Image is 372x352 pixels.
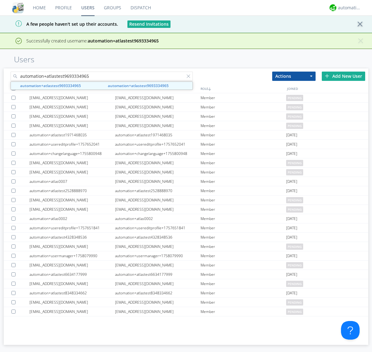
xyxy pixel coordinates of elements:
[20,83,81,88] strong: automation+atlastest9693334965
[4,279,368,288] a: [EMAIL_ADDRESS][DOMAIN_NAME][EMAIL_ADDRESS][DOMAIN_NAME]Memberpending
[4,242,368,251] a: [EMAIL_ADDRESS][DOMAIN_NAME][EMAIL_ADDRESS][DOMAIN_NAME]Memberpending
[272,72,316,81] button: Actions
[29,149,115,158] div: automation+changelanguage+1755800948
[4,112,368,121] a: [EMAIL_ADDRESS][DOMAIN_NAME][EMAIL_ADDRESS][DOMAIN_NAME]Memberpending
[201,158,286,167] div: Member
[115,186,201,195] div: automation+atlastest2528888970
[201,279,286,288] div: Member
[286,233,297,242] span: [DATE]
[201,205,286,214] div: Member
[4,223,368,233] a: automation+usereditprofile+1757651841automation+usereditprofile+1757651841Member[DATE]
[115,140,201,149] div: automation+usereditprofile+1757652041
[29,112,115,121] div: [EMAIL_ADDRESS][DOMAIN_NAME]
[115,233,201,242] div: automation+atlastest4328348536
[88,38,159,44] strong: automation+atlastest9693334965
[286,281,303,287] span: pending
[4,158,368,168] a: [EMAIL_ADDRESS][DOMAIN_NAME][EMAIL_ADDRESS][DOMAIN_NAME]Memberpending
[286,262,303,268] span: pending
[115,93,201,102] div: [EMAIL_ADDRESS][DOMAIN_NAME]
[4,130,368,140] a: automation+atlastest1971468035automation+atlastest1971468035Member[DATE]
[4,93,368,103] a: [EMAIL_ADDRESS][DOMAIN_NAME][EMAIL_ADDRESS][DOMAIN_NAME]Memberpending
[286,214,297,223] span: [DATE]
[108,83,169,88] strong: automation+atlastest9693334965
[29,242,115,251] div: [EMAIL_ADDRESS][DOMAIN_NAME]
[29,140,115,149] div: automation+usereditprofile+1757652041
[115,251,201,260] div: automation+usermanager+1758079990
[115,196,201,205] div: [EMAIL_ADDRESS][DOMAIN_NAME]
[29,288,115,297] div: automation+atlastest8348334662
[4,251,368,261] a: automation+usermanager+1758079990automation+usermanager+1758079990Member[DATE]
[115,158,201,167] div: [EMAIL_ADDRESS][DOMAIN_NAME]
[115,298,201,307] div: [EMAIL_ADDRESS][DOMAIN_NAME]
[199,84,286,93] div: ROLE
[115,288,201,297] div: automation+atlastest8348334662
[115,307,201,316] div: [EMAIL_ADDRESS][DOMAIN_NAME]
[115,149,201,158] div: automation+changelanguage+1755800948
[29,270,115,279] div: automation+atlastest6634177999
[286,206,303,213] span: pending
[201,121,286,130] div: Member
[286,177,297,186] span: [DATE]
[29,233,115,242] div: automation+atlastest4328348536
[4,270,368,279] a: automation+atlastest6634177999automation+atlastest6634177999Member[DATE]
[4,214,368,223] a: automation+atlas0002automation+atlas0002Member[DATE]
[127,20,170,28] button: Resend Invitations
[201,196,286,205] div: Member
[4,307,368,316] a: [EMAIL_ADDRESS][DOMAIN_NAME][EMAIL_ADDRESS][DOMAIN_NAME]Memberpending
[322,72,365,81] div: Add New User
[4,316,368,326] a: automation+usereditprofile+1756955211automation+usereditprofile+1756955211Member[DATE]
[201,251,286,260] div: Member
[29,121,115,130] div: [EMAIL_ADDRESS][DOMAIN_NAME]
[325,74,329,78] img: plus.svg
[4,149,368,158] a: automation+changelanguage+1755800948automation+changelanguage+1755800948Member[DATE]
[29,223,115,232] div: automation+usereditprofile+1757651841
[330,4,336,11] img: d2d01cd9b4174d08988066c6d424eccd
[4,140,368,149] a: automation+usereditprofile+1757652041automation+usereditprofile+1757652041Member[DATE]
[115,214,201,223] div: automation+atlas0002
[201,214,286,223] div: Member
[4,196,368,205] a: [EMAIL_ADDRESS][DOMAIN_NAME][EMAIL_ADDRESS][DOMAIN_NAME]Memberpending
[26,38,159,44] span: Successfully created username:
[201,177,286,186] div: Member
[115,103,201,112] div: [EMAIL_ADDRESS][DOMAIN_NAME]
[4,121,368,130] a: [EMAIL_ADDRESS][DOMAIN_NAME][EMAIL_ADDRESS][DOMAIN_NAME]Memberpending
[29,186,115,195] div: automation+atlastest2528888970
[29,279,115,288] div: [EMAIL_ADDRESS][DOMAIN_NAME]
[29,316,115,325] div: automation+usereditprofile+1756955211
[201,298,286,307] div: Member
[286,104,303,110] span: pending
[115,121,201,130] div: [EMAIL_ADDRESS][DOMAIN_NAME]
[286,299,303,306] span: pending
[201,242,286,251] div: Member
[286,186,297,196] span: [DATE]
[341,321,360,340] iframe: Toggle Customer Support
[201,186,286,195] div: Member
[286,130,297,140] span: [DATE]
[201,112,286,121] div: Member
[201,130,286,139] div: Member
[286,169,303,175] span: pending
[4,186,368,196] a: automation+atlastest2528888970automation+atlastest2528888970Member[DATE]
[286,160,303,166] span: pending
[115,205,201,214] div: [EMAIL_ADDRESS][DOMAIN_NAME]
[5,21,118,27] span: A few people haven't set up their accounts.
[286,197,303,203] span: pending
[115,242,201,251] div: [EMAIL_ADDRESS][DOMAIN_NAME]
[4,177,368,186] a: automation+atlas0007[EMAIL_ADDRESS][DOMAIN_NAME]Member[DATE]
[29,251,115,260] div: automation+usermanager+1758079990
[201,316,286,325] div: Member
[4,103,368,112] a: [EMAIL_ADDRESS][DOMAIN_NAME][EMAIL_ADDRESS][DOMAIN_NAME]Memberpending
[286,309,303,315] span: pending
[286,270,297,279] span: [DATE]
[201,270,286,279] div: Member
[29,93,115,102] div: [EMAIL_ADDRESS][DOMAIN_NAME]
[286,244,303,250] span: pending
[286,113,303,120] span: pending
[338,5,361,11] div: automation+atlas
[286,316,297,326] span: [DATE]
[201,93,286,102] div: Member
[4,233,368,242] a: automation+atlastest4328348536automation+atlastest4328348536Member[DATE]
[29,298,115,307] div: [EMAIL_ADDRESS][DOMAIN_NAME]
[29,261,115,270] div: [EMAIL_ADDRESS][DOMAIN_NAME]
[29,177,115,186] div: automation+atlas0007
